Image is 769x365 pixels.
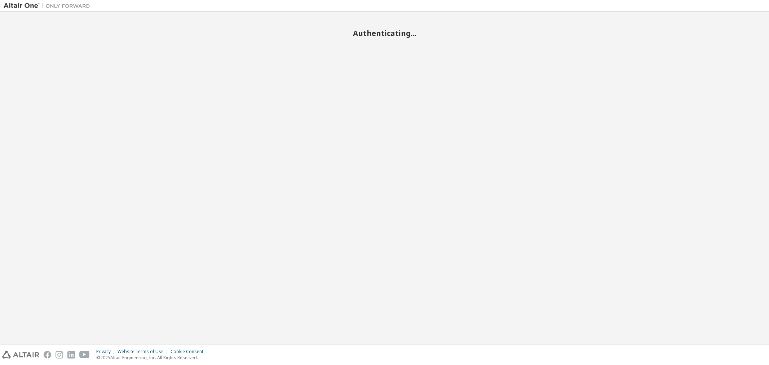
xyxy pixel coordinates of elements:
img: linkedin.svg [67,351,75,359]
img: altair_logo.svg [2,351,39,359]
h2: Authenticating... [4,28,765,38]
div: Website Terms of Use [118,349,171,355]
div: Privacy [96,349,118,355]
img: Altair One [4,2,94,9]
p: © 2025 Altair Engineering, Inc. All Rights Reserved. [96,355,208,361]
img: youtube.svg [79,351,90,359]
img: instagram.svg [56,351,63,359]
div: Cookie Consent [171,349,208,355]
img: facebook.svg [44,351,51,359]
